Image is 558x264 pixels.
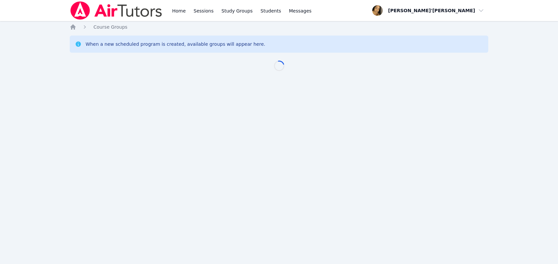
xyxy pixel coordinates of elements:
[93,24,127,30] a: Course Groups
[85,41,265,47] div: When a new scheduled program is created, available groups will appear here.
[70,1,163,20] img: Air Tutors
[70,24,488,30] nav: Breadcrumb
[289,8,312,14] span: Messages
